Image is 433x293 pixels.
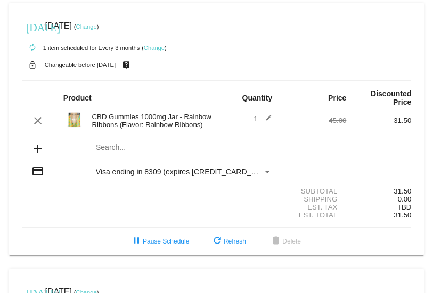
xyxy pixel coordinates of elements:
[281,116,346,124] div: 45.00
[269,238,301,245] span: Delete
[26,41,39,54] mat-icon: autorenew
[281,211,346,219] div: Est. Total
[328,94,346,102] strong: Price
[281,195,346,203] div: Shipping
[261,232,309,251] button: Delete
[31,165,44,178] mat-icon: credit_card
[22,45,140,51] small: 1 item scheduled for Every 3 months
[281,203,346,211] div: Est. Tax
[211,238,246,245] span: Refresh
[254,115,272,123] span: 1
[76,23,97,30] a: Change
[31,143,44,155] mat-icon: add
[259,114,272,127] mat-icon: edit
[371,89,411,106] strong: Discounted Price
[63,94,92,102] strong: Product
[142,45,167,51] small: ( )
[346,187,411,195] div: 31.50
[211,235,224,248] mat-icon: refresh
[130,238,189,245] span: Pause Schedule
[96,168,274,176] span: Visa ending in 8309 (expires [CREDIT_CARD_DATA])
[242,94,273,102] strong: Quantity
[397,203,411,211] span: TBD
[63,109,85,130] img: Rainbow-1000.jpg
[269,235,282,248] mat-icon: delete
[394,211,411,219] span: 31.50
[31,114,44,127] mat-icon: clear
[96,168,273,176] mat-select: Payment Method
[45,62,116,68] small: Changeable before [DATE]
[45,21,72,30] span: [DATE]
[26,58,39,72] mat-icon: lock_open
[74,23,99,30] small: ( )
[120,58,133,72] mat-icon: live_help
[121,232,198,251] button: Pause Schedule
[144,45,165,51] a: Change
[346,116,411,124] div: 31.50
[26,20,39,33] mat-icon: [DATE]
[281,187,346,195] div: Subtotal
[87,113,217,129] div: CBD Gummies 1000mg Jar - Rainbow Ribbons (Flavor: Rainbow Ribbons)
[398,195,412,203] span: 0.00
[96,144,273,152] input: Search...
[202,232,255,251] button: Refresh
[130,235,143,248] mat-icon: pause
